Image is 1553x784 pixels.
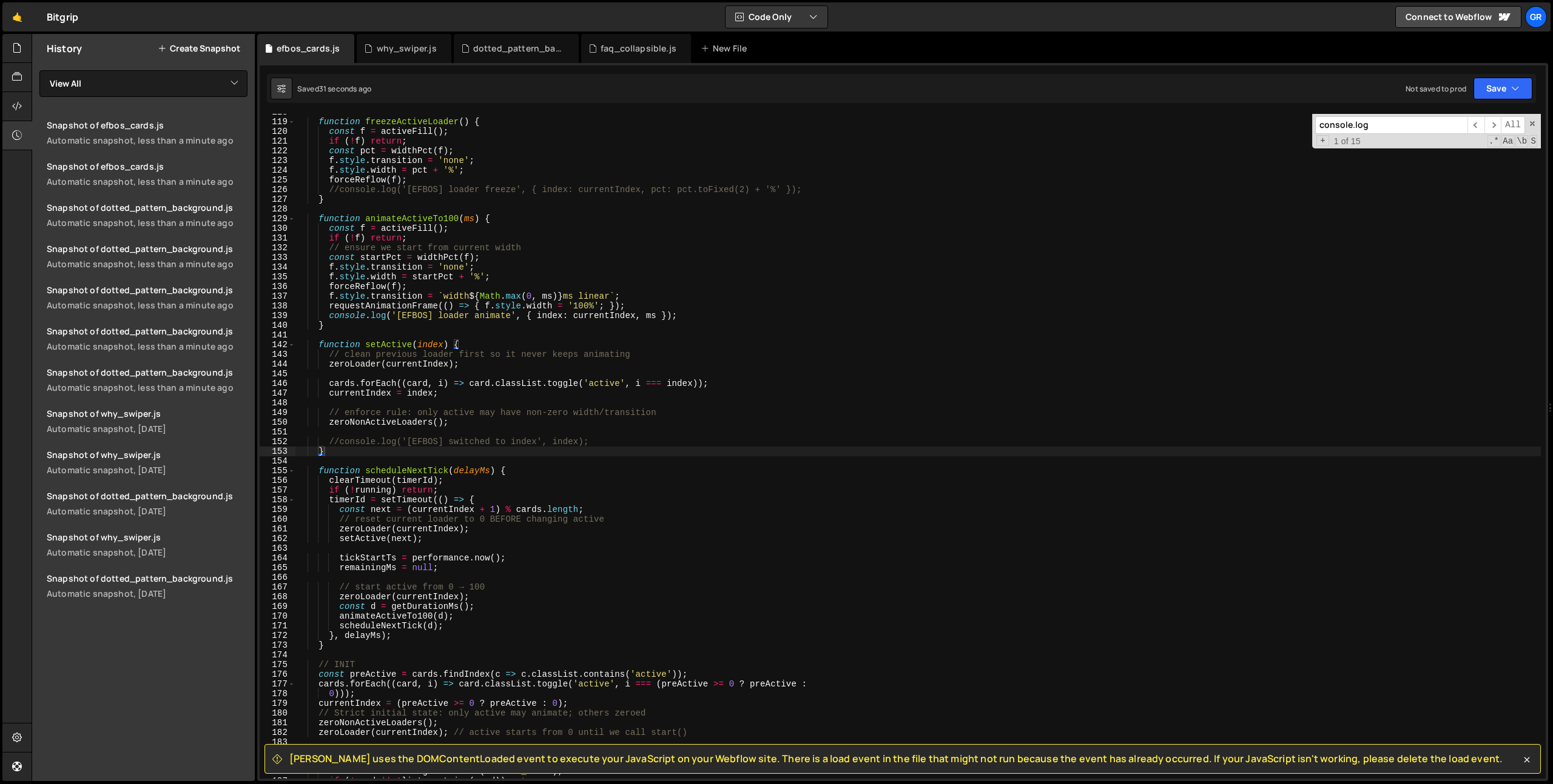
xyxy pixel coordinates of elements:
[260,669,295,679] div: 176
[260,398,295,408] div: 148
[260,214,295,224] div: 129
[260,369,295,379] div: 145
[47,243,248,254] div: Snapshot of dotted_pattern_background.js
[260,757,295,766] div: 185
[47,135,248,146] div: Automatic snapshot, less than a minute ago
[277,42,340,55] div: efbos_cards.js
[260,728,295,737] div: 182
[260,427,295,437] div: 151
[47,161,248,172] div: Snapshot of efbos_cards.js
[260,146,295,156] div: 122
[1525,6,1547,28] a: Gr
[1487,135,1500,147] span: RegExp Search
[1329,136,1366,146] span: 1 of 15
[260,282,295,291] div: 136
[260,534,295,543] div: 162
[260,699,295,708] div: 179
[39,524,255,565] a: Snapshot of why_swiper.js Automatic snapshot, [DATE]
[260,611,295,621] div: 170
[47,299,248,311] div: Automatic snapshot, less than a minute ago
[289,752,1503,765] span: [PERSON_NAME] uses the DOMContentLoaded event to execute your JavaScript on your Webflow site. Th...
[47,42,82,55] h2: History
[297,84,371,94] div: Saved
[47,325,248,337] div: Snapshot of dotted_pattern_background.js
[1395,6,1521,28] a: Connect to Webflow
[260,737,295,747] div: 183
[47,10,78,24] div: Bitgrip
[39,442,255,483] a: Snapshot of why_swiper.js Automatic snapshot, [DATE]
[260,466,295,476] div: 155
[260,708,295,718] div: 180
[260,524,295,534] div: 161
[47,217,248,228] div: Automatic snapshot, less than a minute ago
[47,505,248,517] div: Automatic snapshot, [DATE]
[260,766,295,776] div: 186
[260,388,295,398] div: 147
[260,359,295,369] div: 144
[39,318,255,359] a: Snapshot of dotted_pattern_background.jsAutomatic snapshot, less than a minute ago
[260,437,295,447] div: 152
[260,514,295,524] div: 160
[260,602,295,611] div: 169
[701,42,752,55] div: New File
[47,490,248,502] div: Snapshot of dotted_pattern_background.js
[1316,135,1329,146] span: Toggle Replace mode
[47,258,248,270] div: Automatic snapshot, less than a minute ago
[260,447,295,456] div: 153
[260,136,295,146] div: 121
[377,42,437,55] div: why_swiper.js
[260,543,295,553] div: 163
[260,718,295,728] div: 181
[47,202,248,213] div: Snapshot of dotted_pattern_background.js
[260,553,295,563] div: 164
[260,495,295,505] div: 158
[1474,78,1532,99] button: Save
[47,382,248,393] div: Automatic snapshot, less than a minute ago
[39,483,255,524] a: Snapshot of dotted_pattern_background.js Automatic snapshot, [DATE]
[260,224,295,233] div: 130
[260,417,295,427] div: 150
[47,367,248,378] div: Snapshot of dotted_pattern_background.js
[260,175,295,185] div: 125
[39,236,255,277] a: Snapshot of dotted_pattern_background.jsAutomatic snapshot, less than a minute ago
[39,277,255,318] a: Snapshot of dotted_pattern_background.jsAutomatic snapshot, less than a minute ago
[260,505,295,514] div: 159
[1406,84,1466,94] div: Not saved to prod
[260,330,295,340] div: 141
[260,679,295,689] div: 177
[158,44,240,53] button: Create Snapshot
[1501,135,1514,147] span: CaseSensitive Search
[260,291,295,301] div: 137
[260,485,295,495] div: 157
[260,321,295,330] div: 140
[47,284,248,296] div: Snapshot of dotted_pattern_background.js
[39,359,255,400] a: Snapshot of dotted_pattern_background.jsAutomatic snapshot, less than a minute ago
[726,6,827,28] button: Code Only
[601,42,676,55] div: faq_collapsible.js
[260,640,295,650] div: 173
[260,563,295,573] div: 165
[260,650,295,660] div: 174
[260,301,295,311] div: 138
[260,621,295,631] div: 171
[39,153,255,194] a: Snapshot of efbos_cards.jsAutomatic snapshot, less than a minute ago
[2,2,32,32] a: 🤙
[39,400,255,442] a: Snapshot of why_swiper.js Automatic snapshot, [DATE]
[260,117,295,127] div: 119
[260,340,295,350] div: 142
[260,747,295,757] div: 184
[260,204,295,214] div: 128
[47,546,248,558] div: Automatic snapshot, [DATE]
[47,464,248,476] div: Automatic snapshot, [DATE]
[47,531,248,543] div: Snapshot of why_swiper.js
[47,588,248,599] div: Automatic snapshot, [DATE]
[260,165,295,175] div: 124
[39,112,255,153] a: Snapshot of efbos_cards.jsAutomatic snapshot, less than a minute ago
[39,565,255,606] a: Snapshot of dotted_pattern_background.js Automatic snapshot, [DATE]
[260,311,295,321] div: 139
[260,582,295,592] div: 167
[260,350,295,359] div: 143
[1515,135,1528,147] span: Whole Word Search
[260,156,295,165] div: 123
[260,243,295,253] div: 132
